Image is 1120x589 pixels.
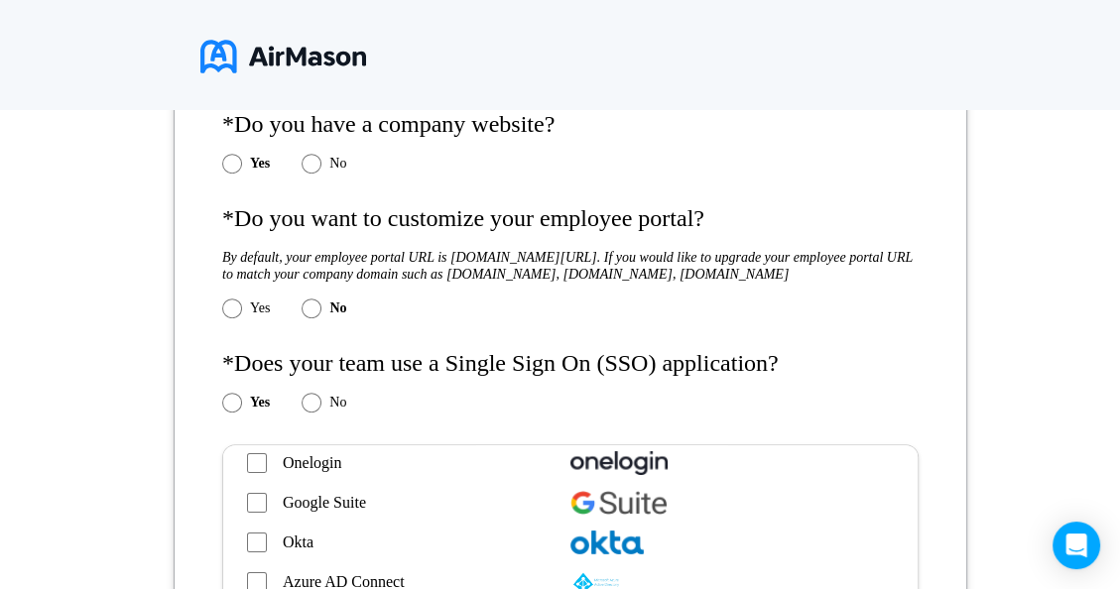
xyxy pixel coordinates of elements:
[247,493,267,513] input: Google Suite
[283,454,342,472] span: Onelogin
[222,205,919,233] h4: *Do you want to customize your employee portal?
[570,530,644,554] img: Okta
[247,532,267,552] input: Okta
[250,395,270,411] label: Yes
[250,300,270,316] label: Yes
[283,494,366,512] span: Google Suite
[329,156,346,172] label: No
[247,453,267,473] input: Onelogin
[200,32,366,81] img: logo
[222,350,919,378] h4: *Does your team use a Single Sign On (SSO) application?
[570,451,668,475] img: Onelogin
[283,533,313,551] span: Okta
[222,111,919,139] h4: *Do you have a company website?
[570,491,667,515] img: GG_SSO
[222,249,919,283] h5: By default, your employee portal URL is [DOMAIN_NAME][URL]. If you would like to upgrade your emp...
[329,300,346,316] label: No
[329,395,346,411] label: No
[1053,522,1100,569] div: Open Intercom Messenger
[250,156,270,172] label: Yes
